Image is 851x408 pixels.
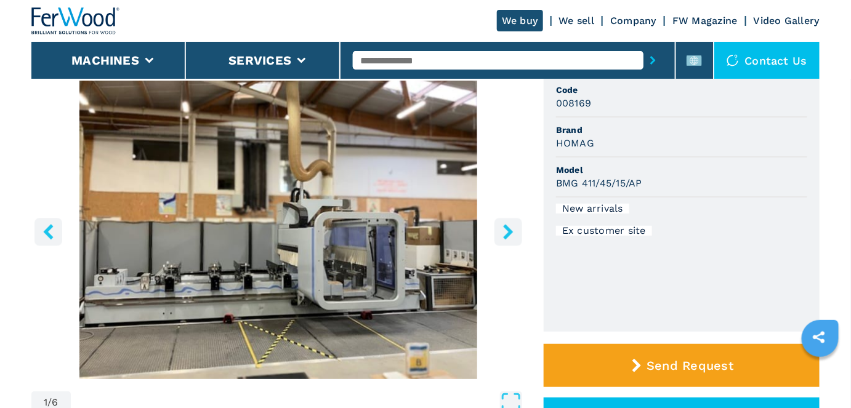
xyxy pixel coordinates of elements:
[494,218,522,246] button: right-button
[556,96,592,110] h3: 008169
[804,322,834,353] a: sharethis
[610,15,656,26] a: Company
[31,81,525,379] div: Go to Slide 1
[556,226,652,236] div: Ex customer site
[556,204,629,214] div: New arrivals
[52,398,58,407] span: 6
[31,7,120,34] img: Ferwood
[714,42,820,79] div: Contact us
[31,81,525,379] img: CNC Machine Centres With Pod And Rail HOMAG BMG 411/45/15/AP
[799,353,842,399] iframe: Chat
[559,15,595,26] a: We sell
[34,218,62,246] button: left-button
[556,84,807,96] span: Code
[556,164,807,176] span: Model
[228,53,291,68] button: Services
[44,398,47,407] span: 1
[47,398,52,407] span: /
[727,54,739,66] img: Contact us
[647,358,733,373] span: Send Request
[556,124,807,136] span: Brand
[643,46,663,74] button: submit-button
[544,344,820,387] button: Send Request
[672,15,738,26] a: FW Magazine
[497,10,543,31] a: We buy
[556,136,594,150] h3: HOMAG
[71,53,139,68] button: Machines
[556,176,642,190] h3: BMG 411/45/15/AP
[754,15,820,26] a: Video Gallery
